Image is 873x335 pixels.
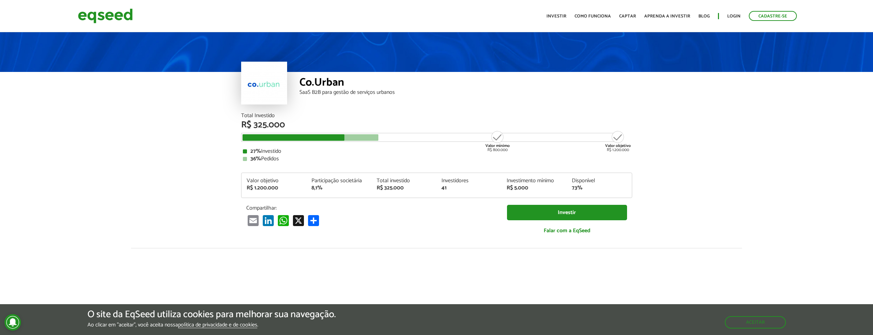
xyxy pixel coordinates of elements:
[485,130,510,152] div: R$ 800.000
[725,316,786,328] button: Aceitar
[292,215,305,226] a: X
[441,185,496,191] div: 41
[307,215,320,226] a: Compartilhar
[276,215,290,226] a: WhatsApp
[605,130,631,152] div: R$ 1.200.000
[243,149,630,154] div: Investido
[178,322,257,328] a: política de privacidade e de cookies
[87,309,336,320] h5: O site da EqSeed utiliza cookies para melhorar sua navegação.
[377,185,432,191] div: R$ 325.000
[377,178,432,184] div: Total investido
[78,7,133,25] img: EqSeed
[299,90,632,95] div: SaaS B2B para gestão de serviços urbanos
[749,11,797,21] a: Cadastre-se
[572,185,627,191] div: 73%
[572,178,627,184] div: Disponível
[247,185,302,191] div: R$ 1.200.000
[507,205,627,220] a: Investir
[247,178,302,184] div: Valor objetivo
[644,14,690,18] a: Aprenda a investir
[507,178,562,184] div: Investimento mínimo
[507,185,562,191] div: R$ 5.000
[246,205,497,211] p: Compartilhar:
[727,14,741,18] a: Login
[246,215,260,226] a: Email
[250,147,261,156] strong: 27%
[241,113,632,119] div: Total Investido
[698,14,710,18] a: Blog
[507,224,627,238] a: Falar com a EqSeed
[619,14,636,18] a: Captar
[546,14,566,18] a: Investir
[575,14,611,18] a: Como funciona
[299,77,632,90] div: Co.Urban
[261,215,275,226] a: LinkedIn
[311,178,366,184] div: Participação societária
[311,185,366,191] div: 8,1%
[441,178,496,184] div: Investidores
[243,156,630,162] div: Pedidos
[241,121,632,129] div: R$ 325.000
[605,142,631,149] strong: Valor objetivo
[250,154,261,163] strong: 36%
[485,142,510,149] strong: Valor mínimo
[87,322,336,328] p: Ao clicar em "aceitar", você aceita nossa .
